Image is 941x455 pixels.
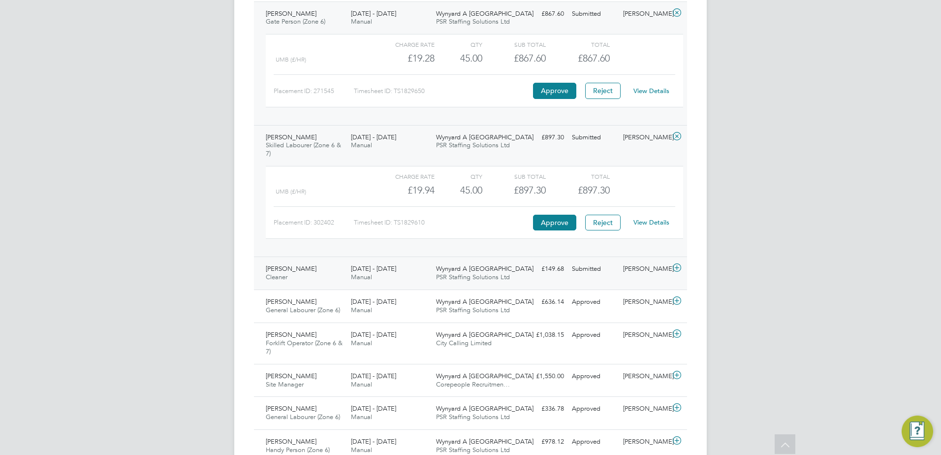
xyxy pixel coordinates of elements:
[517,368,568,385] div: £1,550.00
[436,446,510,454] span: PSR Staffing Solutions Ltd
[568,261,619,277] div: Submitted
[266,306,340,314] span: General Labourer (Zone 6)
[435,182,482,198] div: 45.00
[266,437,316,446] span: [PERSON_NAME]
[436,133,533,141] span: Wynyard A [GEOGRAPHIC_DATA]
[619,6,670,22] div: [PERSON_NAME]
[585,83,621,98] button: Reject
[517,327,568,343] div: £1,038.15
[351,264,396,273] span: [DATE] - [DATE]
[436,372,533,380] span: Wynyard A [GEOGRAPHIC_DATA]
[436,264,533,273] span: Wynyard A [GEOGRAPHIC_DATA]
[482,50,546,66] div: £867.60
[533,83,576,98] button: Approve
[517,130,568,146] div: £897.30
[276,56,306,63] span: UMB (£/HR)
[371,170,435,182] div: Charge rate
[436,404,533,413] span: Wynyard A [GEOGRAPHIC_DATA]
[351,404,396,413] span: [DATE] - [DATE]
[436,380,510,389] span: Corepeople Recruitmen…
[351,339,372,347] span: Manual
[517,434,568,450] div: £978.12
[371,182,435,198] div: £19.94
[266,380,304,389] span: Site Manager
[568,434,619,450] div: Approved
[351,141,372,149] span: Manual
[633,218,669,227] a: View Details
[436,413,510,421] span: PSR Staffing Solutions Ltd
[351,380,372,389] span: Manual
[266,141,341,158] span: Skilled Labourer (Zone 6 & 7)
[351,413,372,421] span: Manual
[436,330,533,339] span: Wynyard A [GEOGRAPHIC_DATA]
[266,339,343,356] span: Forklift Operator (Zone 6 & 7)
[371,38,435,50] div: Charge rate
[266,133,316,141] span: [PERSON_NAME]
[435,50,482,66] div: 45.00
[517,294,568,310] div: £636.14
[578,184,610,196] span: £897.30
[619,327,670,343] div: [PERSON_NAME]
[266,297,316,306] span: [PERSON_NAME]
[436,437,533,446] span: Wynyard A [GEOGRAPHIC_DATA]
[354,83,531,99] div: Timesheet ID: TS1829650
[482,38,546,50] div: Sub Total
[351,437,396,446] span: [DATE] - [DATE]
[435,38,482,50] div: QTY
[274,215,354,230] div: Placement ID: 302402
[266,273,287,281] span: Cleaner
[482,182,546,198] div: £897.30
[482,170,546,182] div: Sub Total
[568,130,619,146] div: Submitted
[517,261,568,277] div: £149.68
[619,130,670,146] div: [PERSON_NAME]
[568,401,619,417] div: Approved
[266,9,316,18] span: [PERSON_NAME]
[568,368,619,385] div: Approved
[351,372,396,380] span: [DATE] - [DATE]
[568,327,619,343] div: Approved
[274,83,354,99] div: Placement ID: 271545
[578,52,610,64] span: £867.60
[436,306,510,314] span: PSR Staffing Solutions Ltd
[619,368,670,385] div: [PERSON_NAME]
[517,401,568,417] div: £336.78
[351,330,396,339] span: [DATE] - [DATE]
[568,6,619,22] div: Submitted
[351,273,372,281] span: Manual
[533,215,576,230] button: Approve
[266,404,316,413] span: [PERSON_NAME]
[351,9,396,18] span: [DATE] - [DATE]
[436,17,510,26] span: PSR Staffing Solutions Ltd
[351,297,396,306] span: [DATE] - [DATE]
[351,17,372,26] span: Manual
[436,141,510,149] span: PSR Staffing Solutions Ltd
[371,50,435,66] div: £19.28
[902,416,933,447] button: Engage Resource Center
[266,372,316,380] span: [PERSON_NAME]
[436,9,533,18] span: Wynyard A [GEOGRAPHIC_DATA]
[266,330,316,339] span: [PERSON_NAME]
[517,6,568,22] div: £867.60
[633,87,669,95] a: View Details
[351,446,372,454] span: Manual
[351,133,396,141] span: [DATE] - [DATE]
[585,215,621,230] button: Reject
[266,446,330,454] span: Handy Person (Zone 6)
[276,188,306,195] span: UMB (£/HR)
[619,261,670,277] div: [PERSON_NAME]
[619,434,670,450] div: [PERSON_NAME]
[266,413,340,421] span: General Labourer (Zone 6)
[266,264,316,273] span: [PERSON_NAME]
[354,215,531,230] div: Timesheet ID: TS1829610
[351,306,372,314] span: Manual
[546,38,609,50] div: Total
[436,273,510,281] span: PSR Staffing Solutions Ltd
[546,170,609,182] div: Total
[619,401,670,417] div: [PERSON_NAME]
[435,170,482,182] div: QTY
[568,294,619,310] div: Approved
[266,17,325,26] span: Gate Person (Zone 6)
[436,339,492,347] span: City Calling Limited
[619,294,670,310] div: [PERSON_NAME]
